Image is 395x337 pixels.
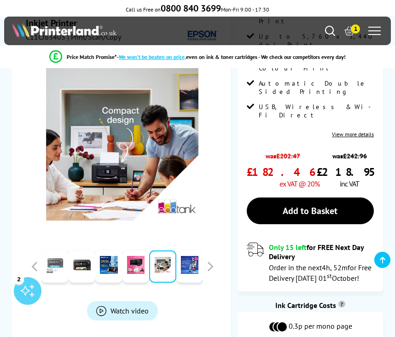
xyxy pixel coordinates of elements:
li: modal_Promise [5,49,390,65]
div: 2 [14,274,24,284]
a: Search [325,26,335,36]
span: was [247,147,319,160]
sup: st [327,272,332,280]
a: View more details [332,131,374,138]
span: £182.46 [247,165,319,179]
span: Order in the next for Free Delivery [DATE] 01 October! [269,263,372,283]
strike: £202.47 [276,151,300,160]
span: We won’t be beaten on price, [119,53,186,60]
span: inc VAT [340,179,359,188]
span: ex VAT @ 20% [279,179,319,188]
span: Only 15 left [269,243,307,252]
a: 0800 840 3699 [161,6,221,13]
span: was [317,147,383,160]
div: modal_delivery [247,243,374,282]
span: 0.3p per mono page [289,321,352,332]
span: £218.95 [317,165,383,179]
a: Add to Basket [247,198,374,224]
a: 1 [344,26,354,36]
span: USB, Wireless & Wi-Fi Direct [259,103,374,119]
b: 0800 840 3699 [161,2,221,14]
strike: £242.96 [343,151,367,160]
div: - even on ink & toner cartridges - We check our competitors every day! [117,53,346,60]
a: Printerland Logo [12,23,197,39]
a: Product_All_Videos [87,301,158,320]
span: Watch video [110,306,149,315]
span: 1 [351,24,360,34]
sup: Cost per page [338,301,345,308]
span: Price Match Promise* [67,53,117,60]
span: Automatic Double Sided Printing [259,79,374,96]
div: for FREE Next Day Delivery [269,243,374,261]
div: Ink Cartridge Costs [238,301,383,310]
img: Printerland Logo [12,23,116,37]
img: Epson EcoTank ET-2851 Thumbnail [46,68,199,221]
span: 4h, 52m [322,263,348,272]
